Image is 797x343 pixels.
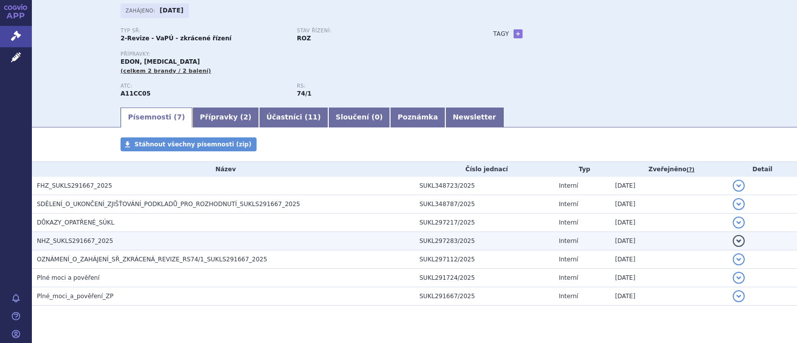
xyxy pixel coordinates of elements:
[610,287,728,306] td: [DATE]
[126,6,157,14] span: Zahájeno:
[610,195,728,214] td: [DATE]
[733,198,745,210] button: detail
[160,7,184,14] strong: [DATE]
[610,177,728,195] td: [DATE]
[610,269,728,287] td: [DATE]
[733,290,745,302] button: detail
[733,180,745,192] button: detail
[121,108,192,127] a: Písemnosti (7)
[559,182,578,189] span: Interní
[297,28,463,34] p: Stav řízení:
[328,108,390,127] a: Sloučení (0)
[414,214,554,232] td: SUKL297217/2025
[414,232,554,250] td: SUKL297283/2025
[37,201,300,208] span: SDĚLENÍ_O_UKONČENÍ_ZJIŠŤOVÁNÍ_PODKLADŮ_PRO_ROZHODNUTÍ_SUKLS291667_2025
[414,177,554,195] td: SUKL348723/2025
[37,256,267,263] span: OZNÁMENÍ_O_ZAHÁJENÍ_SŘ_ZKRÁCENÁ_REVIZE_RS74/1_SUKLS291667_2025
[559,274,578,281] span: Interní
[610,214,728,232] td: [DATE]
[414,195,554,214] td: SUKL348787/2025
[37,274,100,281] span: Plné moci a pověření
[610,250,728,269] td: [DATE]
[728,162,797,177] th: Detail
[32,162,414,177] th: Název
[121,35,232,42] strong: 2-Revize - VaPÚ - zkrácené řízení
[192,108,259,127] a: Přípravky (2)
[308,113,317,121] span: 11
[493,28,509,40] h3: Tagy
[559,256,578,263] span: Interní
[610,232,728,250] td: [DATE]
[37,237,113,244] span: NHZ_SUKLS291667_2025
[733,253,745,265] button: detail
[610,162,728,177] th: Zveřejněno
[244,113,249,121] span: 2
[733,272,745,284] button: detail
[445,108,504,127] a: Newsletter
[514,29,523,38] a: +
[375,113,380,121] span: 0
[37,293,114,300] span: Plné_moci_a_pověření_ZP
[733,235,745,247] button: detail
[121,90,150,97] strong: CHOLEKALCIFEROL
[121,51,473,57] p: Přípravky:
[554,162,610,177] th: Typ
[559,237,578,244] span: Interní
[559,219,578,226] span: Interní
[390,108,445,127] a: Poznámka
[414,250,554,269] td: SUKL297112/2025
[559,293,578,300] span: Interní
[414,269,554,287] td: SUKL291724/2025
[686,166,694,173] abbr: (?)
[134,141,252,148] span: Stáhnout všechny písemnosti (zip)
[37,182,112,189] span: FHZ_SUKLS291667_2025
[414,162,554,177] th: Číslo jednací
[259,108,328,127] a: Účastníci (11)
[121,68,211,74] span: (celkem 2 brandy / 2 balení)
[177,113,182,121] span: 7
[559,201,578,208] span: Interní
[733,217,745,229] button: detail
[121,137,257,151] a: Stáhnout všechny písemnosti (zip)
[297,35,311,42] strong: ROZ
[297,83,463,89] p: RS:
[121,83,287,89] p: ATC:
[121,58,200,65] span: EDON, [MEDICAL_DATA]
[121,28,287,34] p: Typ SŘ:
[37,219,114,226] span: DŮKAZY_OPATŘENÉ_SÚKL
[414,287,554,306] td: SUKL291667/2025
[297,90,311,97] strong: léčiva k terapii a profylaxi osteoporózy, vitamin D, p.o.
